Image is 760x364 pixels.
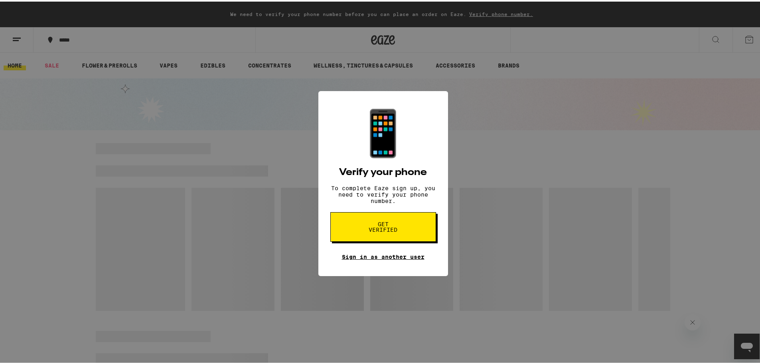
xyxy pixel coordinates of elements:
a: Sign in as another user [342,252,424,259]
button: Get verified [330,211,436,240]
span: Hi. Need any help? [5,6,57,12]
h2: Verify your phone [339,166,427,176]
div: 📱 [355,105,411,158]
p: To complete Eaze sign up, you need to verify your phone number. [330,183,436,203]
span: Get verified [363,220,404,231]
